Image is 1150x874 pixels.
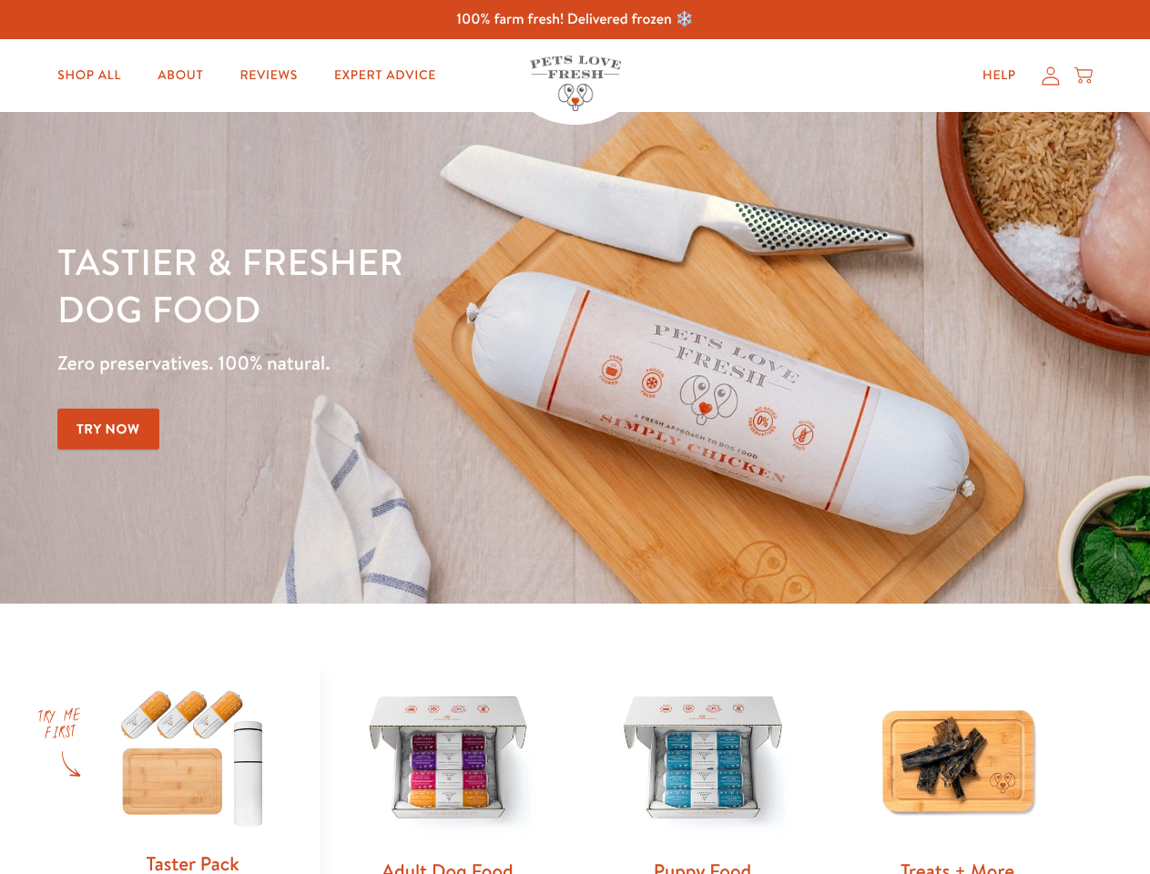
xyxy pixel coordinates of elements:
a: Try Now [57,409,159,450]
a: Reviews [225,57,311,94]
p: Zero preservatives. 100% natural. [57,347,748,380]
a: Help [968,57,1031,94]
h1: Tastier & fresher dog food [57,238,748,332]
a: About [143,57,218,94]
a: Shop All [43,57,136,94]
img: Pets Love Fresh [530,56,621,111]
a: Expert Advice [320,57,451,94]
